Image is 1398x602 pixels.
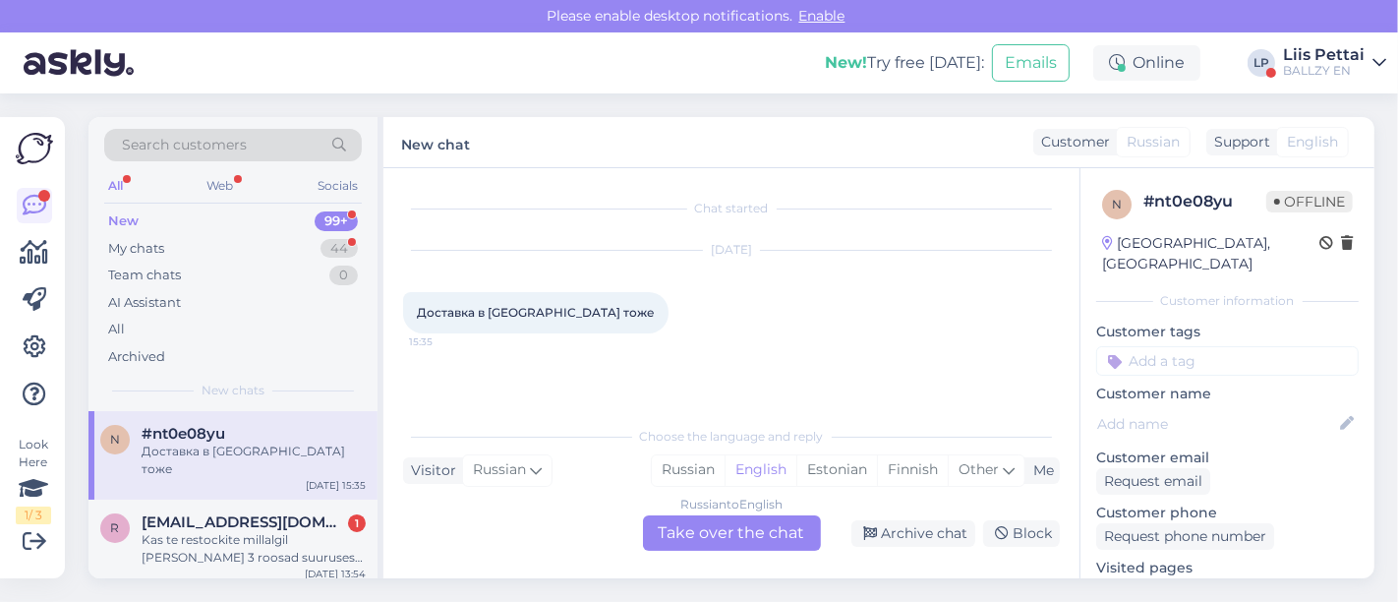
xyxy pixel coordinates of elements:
[111,520,120,535] span: r
[320,239,358,259] div: 44
[725,455,796,485] div: English
[409,334,483,349] span: 15:35
[204,173,238,199] div: Web
[825,51,984,75] div: Try free [DATE]:
[108,211,139,231] div: New
[983,520,1060,547] div: Block
[1102,233,1319,274] div: [GEOGRAPHIC_DATA], [GEOGRAPHIC_DATA]
[1096,468,1210,495] div: Request email
[104,173,127,199] div: All
[108,239,164,259] div: My chats
[992,44,1070,82] button: Emails
[142,513,346,531] span: railirassa@gmail.com
[1093,45,1200,81] div: Online
[306,478,366,493] div: [DATE] 15:35
[122,135,247,155] span: Search customers
[1266,191,1353,212] span: Offline
[1283,47,1386,79] a: Liis PettaiBALLZY EN
[643,515,821,551] div: Take over the chat
[1096,384,1359,404] p: Customer name
[314,173,362,199] div: Socials
[401,129,470,155] label: New chat
[825,53,867,72] b: New!
[403,241,1060,259] div: [DATE]
[1097,413,1336,435] input: Add name
[108,266,181,285] div: Team chats
[851,520,975,547] div: Archive chat
[16,133,53,164] img: Askly Logo
[680,496,783,513] div: Russian to English
[1283,47,1365,63] div: Liis Pettai
[1096,523,1274,550] div: Request phone number
[305,567,366,581] div: [DATE] 13:54
[652,455,725,485] div: Russian
[1096,322,1359,342] p: Customer tags
[16,436,51,524] div: Look Here
[403,428,1060,446] div: Choose the language and reply
[142,443,366,478] div: Доставка в [GEOGRAPHIC_DATA] тоже
[793,7,851,25] span: Enable
[315,211,358,231] div: 99+
[473,459,526,481] span: Russian
[1112,197,1122,211] span: n
[417,305,655,320] span: Доставка в [GEOGRAPHIC_DATA] тоже
[403,460,456,481] div: Visitor
[1283,63,1365,79] div: BALLZY EN
[877,455,948,485] div: Finnish
[1287,132,1338,152] span: English
[110,432,120,447] span: n
[1096,503,1359,523] p: Customer phone
[1096,558,1359,578] p: Visited pages
[348,514,366,532] div: 1
[1033,132,1110,152] div: Customer
[108,293,181,313] div: AI Assistant
[1143,190,1266,213] div: # nt0e08yu
[16,507,51,524] div: 1 / 3
[142,425,225,443] span: #nt0e08yu
[1127,132,1180,152] span: Russian
[1206,132,1270,152] div: Support
[403,200,1060,217] div: Chat started
[1025,460,1054,481] div: Me
[108,320,125,339] div: All
[1248,49,1275,77] div: LP
[329,266,358,285] div: 0
[1096,346,1359,376] input: Add a tag
[1096,448,1359,468] p: Customer email
[142,531,366,567] div: Kas te restockite millalgil [PERSON_NAME] 3 roosad suuruses 41?
[202,382,264,399] span: New chats
[108,347,165,367] div: Archived
[959,460,999,478] span: Other
[796,455,877,485] div: Estonian
[1096,292,1359,310] div: Customer information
